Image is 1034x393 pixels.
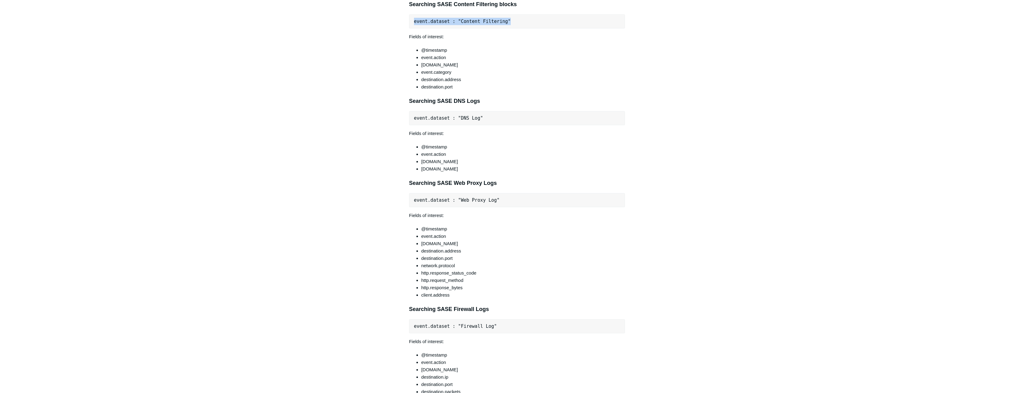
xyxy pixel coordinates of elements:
h3: Searching SASE Web Proxy Logs [409,179,625,188]
li: destination.address [421,76,625,83]
li: [DOMAIN_NAME] [421,366,625,373]
li: [DOMAIN_NAME] [421,61,625,69]
li: [DOMAIN_NAME] [421,158,625,165]
p: Fields of interest: [409,33,625,40]
li: [DOMAIN_NAME] [421,240,625,247]
pre: event.dataset : "DNS Log" [409,111,625,125]
li: destination.port [421,83,625,91]
li: @timestamp [421,143,625,151]
p: Fields of interest: [409,130,625,137]
li: destination.address [421,247,625,255]
pre: event.dataset : "Web Proxy Log" [409,193,625,207]
p: Fields of interest: [409,212,625,219]
li: event.action [421,359,625,366]
pre: event.dataset : "Content Filtering" [409,14,625,28]
h3: Searching SASE Firewall Logs [409,305,625,314]
li: @timestamp [421,225,625,233]
li: event.category [421,69,625,76]
li: event.action [421,54,625,61]
li: destination.port [421,255,625,262]
li: network.protocol [421,262,625,269]
h3: Searching SASE DNS Logs [409,97,625,106]
li: destination.port [421,381,625,388]
li: event.action [421,151,625,158]
li: client.address [421,291,625,299]
li: http.response_status_code [421,269,625,277]
li: @timestamp [421,351,625,359]
p: Fields of interest: [409,338,625,345]
li: [DOMAIN_NAME] [421,165,625,173]
li: event.action [421,233,625,240]
li: @timestamp [421,47,625,54]
li: http.response_bytes [421,284,625,291]
li: destination.ip [421,373,625,381]
li: http.request_method [421,277,625,284]
pre: event.dataset : "Firewall Log" [409,319,625,333]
